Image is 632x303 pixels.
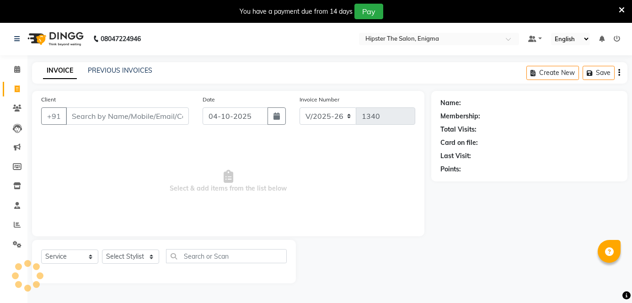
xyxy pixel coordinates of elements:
[41,136,415,227] span: Select & add items from the list below
[440,165,461,174] div: Points:
[23,26,86,52] img: logo
[41,96,56,104] label: Client
[440,138,478,148] div: Card on file:
[240,7,353,16] div: You have a payment due from 14 days
[300,96,339,104] label: Invoice Number
[440,125,477,134] div: Total Visits:
[354,4,383,19] button: Pay
[203,96,215,104] label: Date
[440,98,461,108] div: Name:
[41,107,67,125] button: +91
[583,66,615,80] button: Save
[440,151,471,161] div: Last Visit:
[101,26,141,52] b: 08047224946
[526,66,579,80] button: Create New
[66,107,189,125] input: Search by Name/Mobile/Email/Code
[166,249,287,263] input: Search or Scan
[440,112,480,121] div: Membership:
[88,66,152,74] a: PREVIOUS INVOICES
